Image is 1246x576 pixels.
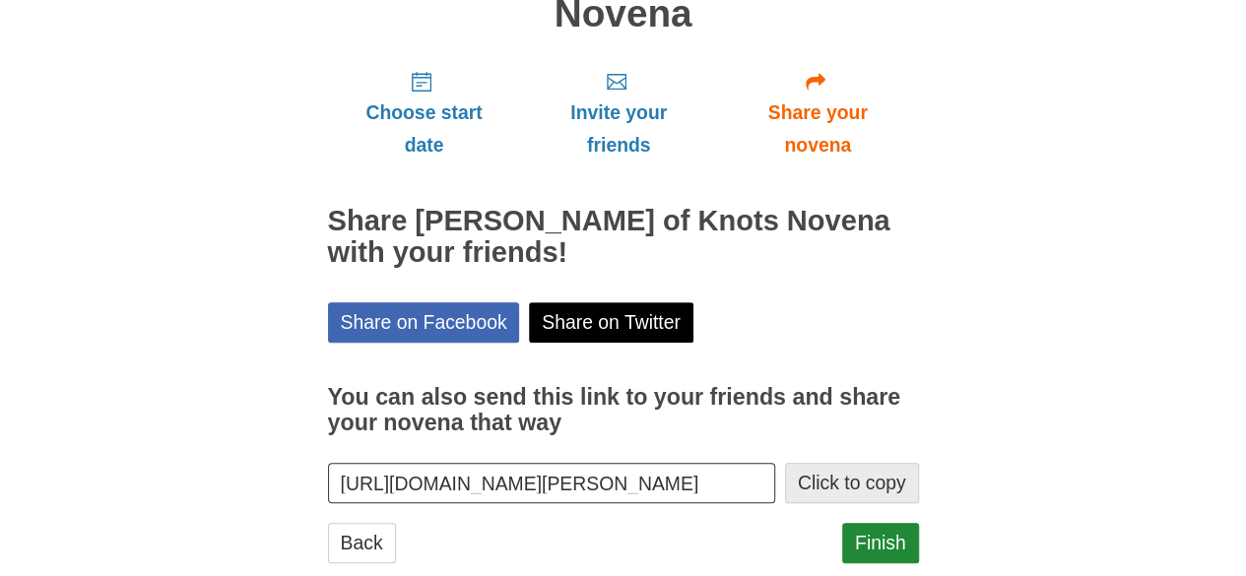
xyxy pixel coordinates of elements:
a: Back [328,523,396,563]
span: Invite your friends [540,96,696,161]
h2: Share [PERSON_NAME] of Knots Novena with your friends! [328,206,919,269]
a: Choose start date [328,54,521,171]
a: Share on Twitter [529,302,693,343]
span: Share your novena [737,96,899,161]
button: Click to copy [785,463,919,503]
a: Finish [842,523,919,563]
a: Invite your friends [520,54,716,171]
a: Share your novena [717,54,919,171]
h3: You can also send this link to your friends and share your novena that way [328,385,919,435]
a: Share on Facebook [328,302,520,343]
span: Choose start date [348,96,501,161]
